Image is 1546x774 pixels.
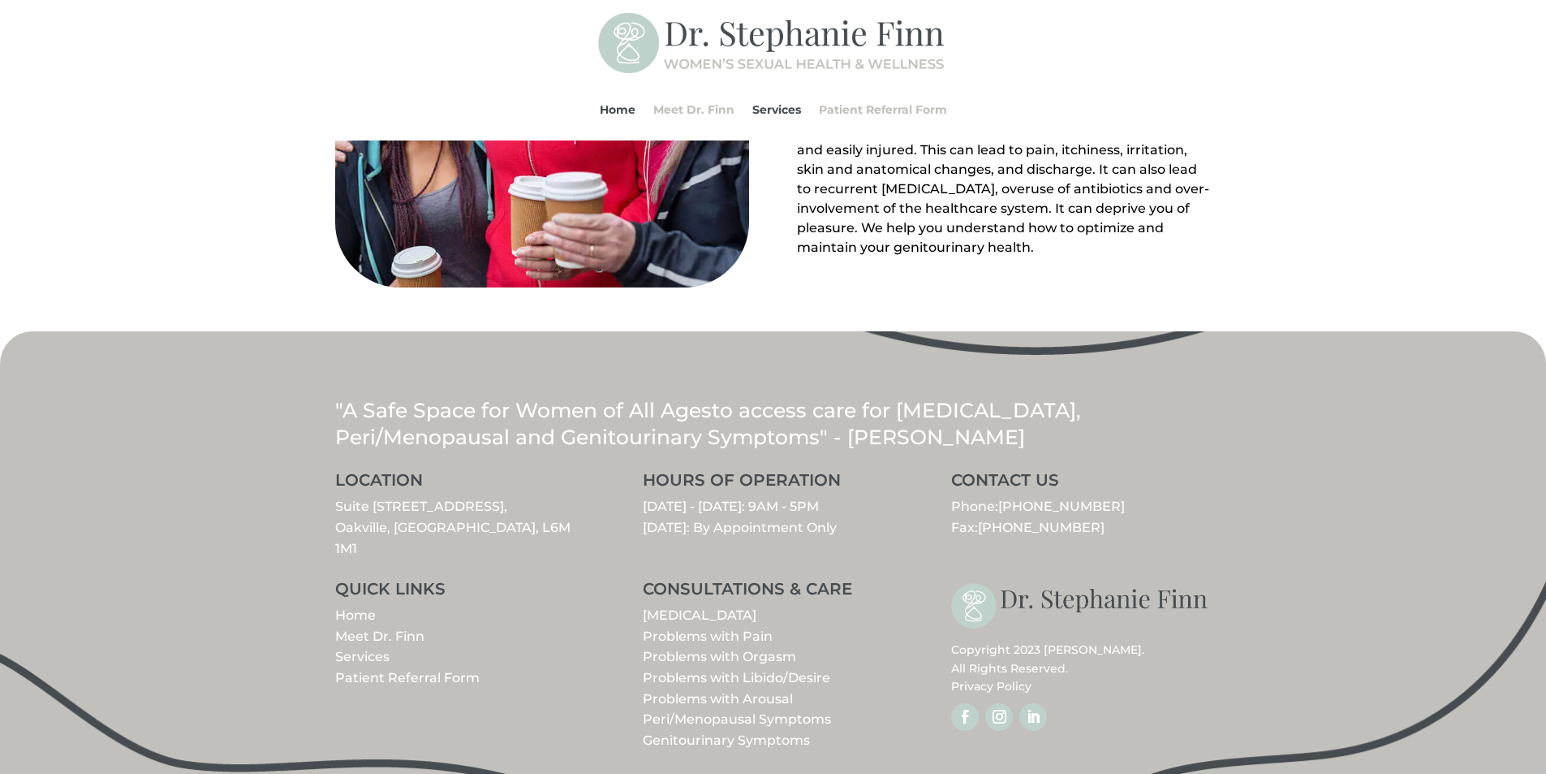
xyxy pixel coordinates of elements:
a: Services [335,649,390,664]
a: [PHONE_NUMBER] [998,499,1125,514]
h3: QUICK LINKS [335,581,595,605]
div: Page 2 [797,102,1211,257]
a: Genitourinary Symptoms [643,733,810,748]
h3: CONSULTATIONS & CARE [643,581,902,605]
img: stephanie-finn-logo-dark [951,581,1211,633]
a: [MEDICAL_DATA] [643,608,756,623]
a: Problems with Pain [643,629,773,644]
a: Follow on LinkedIn [1019,703,1047,731]
span: to access care for [MEDICAL_DATA], Peri/Menopausal and Genitourinary Symptoms" - [PERSON_NAME] [335,398,1081,449]
p: "A Safe Space for Women of All Ages [335,397,1212,450]
a: Services [752,79,801,141]
a: Home [600,79,635,141]
a: Problems with Libido/Desire [643,670,830,685]
h3: LOCATION [335,472,595,496]
p: Phone: Fax: [951,496,1211,538]
a: Problems with Arousal [643,691,793,707]
a: Suite [STREET_ADDRESS],Oakville, [GEOGRAPHIC_DATA], L6M 1M1 [335,499,571,556]
a: Privacy Policy [951,679,1031,694]
p: Copyright 2023 [PERSON_NAME]. All Rights Reserved. [951,641,1211,695]
h3: CONTACT US [951,472,1211,496]
a: Peri/Menopausal Symptoms [643,711,831,727]
span: [PHONE_NUMBER] [978,520,1105,535]
p: [DATE] - [DATE]: 9AM - 5PM [DATE]: By Appointment Only [643,496,902,538]
a: Follow on Instagram [985,703,1013,731]
a: Home [335,608,376,623]
a: Patient Referral Form [335,670,480,685]
a: Follow on Facebook [951,703,979,731]
a: Meet Dr. Finn [653,79,734,141]
a: Patient Referral Form [819,79,947,141]
a: Problems with Orgasm [643,649,796,664]
h3: HOURS OF OPERATION [643,472,902,496]
a: Meet Dr. Finn [335,629,424,644]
